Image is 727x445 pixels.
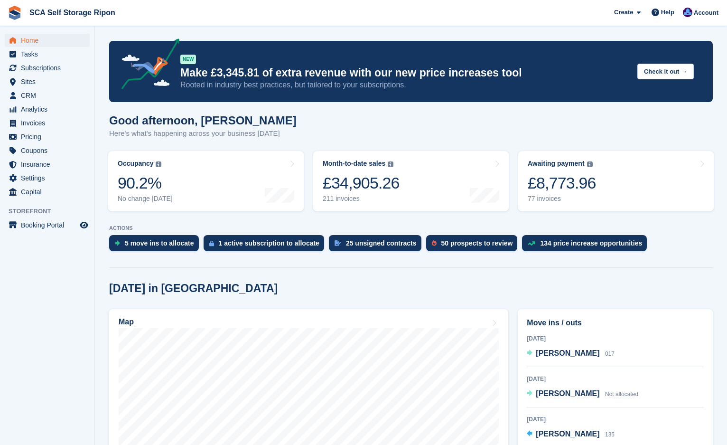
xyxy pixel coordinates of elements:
span: Help [661,8,674,17]
span: Sites [21,75,78,88]
a: Occupancy 90.2% No change [DATE] [108,151,304,211]
h2: Map [119,318,134,326]
div: Occupancy [118,160,153,168]
span: Invoices [21,116,78,130]
a: [PERSON_NAME] 017 [527,348,615,360]
a: menu [5,103,90,116]
a: menu [5,218,90,232]
div: [DATE] [527,375,704,383]
div: 5 move ins to allocate [125,239,194,247]
div: 25 unsigned contracts [346,239,417,247]
span: [PERSON_NAME] [536,349,599,357]
div: £34,905.26 [323,173,400,193]
a: 50 prospects to review [426,235,522,256]
p: Rooted in industry best practices, but tailored to your subscriptions. [180,80,630,90]
img: icon-info-grey-7440780725fd019a000dd9b08b2336e03edf1995a4989e88bcd33f0948082b44.svg [587,161,593,167]
a: menu [5,75,90,88]
h2: [DATE] in [GEOGRAPHIC_DATA] [109,282,278,295]
span: CRM [21,89,78,102]
span: Settings [21,171,78,185]
a: menu [5,47,90,61]
div: 77 invoices [528,195,596,203]
span: Pricing [21,130,78,143]
span: Subscriptions [21,61,78,75]
a: [PERSON_NAME] 135 [527,428,615,441]
a: 1 active subscription to allocate [204,235,329,256]
span: Not allocated [605,391,638,398]
img: move_ins_to_allocate_icon-fdf77a2bb77ea45bf5b3d319d69a93e2d87916cf1d5bf7949dd705db3b84f3ca.svg [115,240,120,246]
a: 25 unsigned contracts [329,235,426,256]
div: 1 active subscription to allocate [219,239,319,247]
img: icon-info-grey-7440780725fd019a000dd9b08b2336e03edf1995a4989e88bcd33f0948082b44.svg [388,161,393,167]
h2: Move ins / outs [527,317,704,329]
a: Awaiting payment £8,773.96 77 invoices [518,151,714,211]
a: menu [5,158,90,171]
span: [PERSON_NAME] [536,389,599,398]
span: 135 [605,431,615,438]
span: Storefront [9,207,94,216]
span: [PERSON_NAME] [536,430,599,438]
div: Month-to-date sales [323,160,385,168]
img: prospect-51fa495bee0391a8d652442698ab0144808aea92771e9ea1ae160a38d050c398.svg [432,240,437,246]
img: contract_signature_icon-13c848040528278c33f63329250d36e43548de30e8caae1d1a13099fd9432cc5.svg [335,240,341,246]
div: [DATE] [527,415,704,424]
img: Sarah Race [683,8,692,17]
a: menu [5,61,90,75]
img: stora-icon-8386f47178a22dfd0bd8f6a31ec36ba5ce8667c1dd55bd0f319d3a0aa187defe.svg [8,6,22,20]
a: 134 price increase opportunities [522,235,652,256]
a: Preview store [78,219,90,231]
a: menu [5,89,90,102]
div: 90.2% [118,173,173,193]
div: [DATE] [527,334,704,343]
a: SCA Self Storage Ripon [26,5,119,20]
a: menu [5,185,90,199]
img: active_subscription_to_allocate_icon-d502201f5373d7db506a760aba3b589e785aa758c864c3986d89f69b8ff3... [209,240,214,246]
a: Month-to-date sales £34,905.26 211 invoices [313,151,509,211]
div: 134 price increase opportunities [540,239,642,247]
a: menu [5,130,90,143]
p: ACTIONS [109,225,713,231]
h1: Good afternoon, [PERSON_NAME] [109,114,297,127]
div: £8,773.96 [528,173,596,193]
a: menu [5,144,90,157]
p: Make £3,345.81 of extra revenue with our new price increases tool [180,66,630,80]
span: Capital [21,185,78,199]
div: Awaiting payment [528,160,585,168]
div: No change [DATE] [118,195,173,203]
button: Check it out → [637,64,694,79]
a: 5 move ins to allocate [109,235,204,256]
div: 50 prospects to review [441,239,513,247]
span: Home [21,34,78,47]
span: 017 [605,350,615,357]
span: Create [614,8,633,17]
span: Tasks [21,47,78,61]
a: menu [5,34,90,47]
img: price-adjustments-announcement-icon-8257ccfd72463d97f412b2fc003d46551f7dbcb40ab6d574587a9cd5c0d94... [113,38,180,93]
p: Here's what's happening across your business [DATE] [109,128,297,139]
span: Insurance [21,158,78,171]
a: menu [5,116,90,130]
span: Coupons [21,144,78,157]
div: 211 invoices [323,195,400,203]
a: menu [5,171,90,185]
span: Booking Portal [21,218,78,232]
span: Analytics [21,103,78,116]
span: Account [694,8,718,18]
img: price_increase_opportunities-93ffe204e8149a01c8c9dc8f82e8f89637d9d84a8eef4429ea346261dce0b2c0.svg [528,241,535,246]
a: [PERSON_NAME] Not allocated [527,388,638,400]
img: icon-info-grey-7440780725fd019a000dd9b08b2336e03edf1995a4989e88bcd33f0948082b44.svg [156,161,161,167]
div: NEW [180,55,196,64]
